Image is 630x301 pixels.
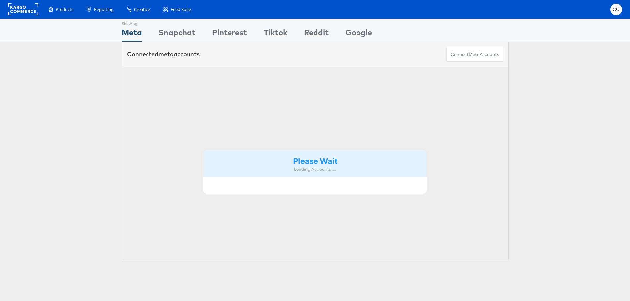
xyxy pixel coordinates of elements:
strong: Please Wait [293,155,337,166]
span: meta [469,51,480,57]
span: CO [613,7,620,12]
div: Snapchat [158,27,195,42]
span: meta [158,50,174,58]
div: Pinterest [212,27,247,42]
span: Feed Suite [171,6,191,13]
button: ConnectmetaAccounts [446,47,503,62]
span: Reporting [94,6,113,13]
div: Tiktok [264,27,287,42]
div: Meta [122,27,142,42]
div: Showing [122,19,142,27]
div: Connected accounts [127,50,200,58]
div: Loading Accounts .... [208,166,422,172]
span: Products [56,6,73,13]
div: Google [345,27,372,42]
span: Creative [134,6,150,13]
div: Reddit [304,27,329,42]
